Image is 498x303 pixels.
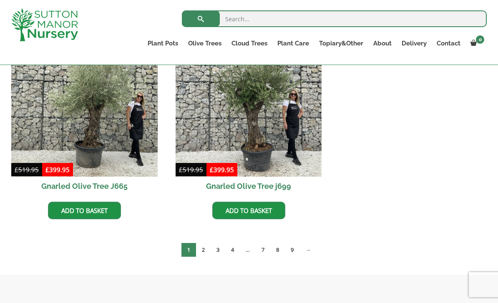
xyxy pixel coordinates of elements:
img: Gnarled Olive Tree J665 [11,31,158,177]
a: Plant Care [272,38,314,49]
a: Page 4 [225,243,240,257]
a: Add to basket: “Gnarled Olive Tree j699” [212,202,285,219]
span: £ [45,165,49,174]
a: Delivery [397,38,432,49]
bdi: 399.95 [45,165,70,174]
a: Page 8 [270,243,285,257]
a: Sale! Gnarled Olive Tree j699 [176,31,322,196]
span: £ [179,165,183,174]
bdi: 519.95 [15,165,39,174]
a: 0 [465,38,487,49]
a: Add to basket: “Gnarled Olive Tree J665” [48,202,121,219]
h2: Gnarled Olive Tree j699 [176,177,322,195]
a: Page 3 [211,243,225,257]
a: Page 7 [256,243,270,257]
h2: Gnarled Olive Tree J665 [11,177,158,195]
span: … [240,243,256,257]
a: About [368,38,397,49]
img: logo [11,8,78,41]
span: £ [15,165,18,174]
span: 0 [476,35,484,44]
a: Page 9 [285,243,299,257]
span: £ [210,165,214,174]
a: Contact [432,38,465,49]
bdi: 519.95 [179,165,203,174]
a: Topiary&Other [314,38,368,49]
bdi: 399.95 [210,165,234,174]
img: Gnarled Olive Tree j699 [176,31,322,177]
input: Search... [182,10,487,27]
a: Plant Pots [143,38,183,49]
a: Page 2 [196,243,211,257]
a: Sale! Gnarled Olive Tree J665 [11,31,158,196]
nav: Product Pagination [11,243,487,260]
a: Olive Trees [183,38,226,49]
span: Page 1 [181,243,196,257]
a: → [299,243,317,257]
a: Cloud Trees [226,38,272,49]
